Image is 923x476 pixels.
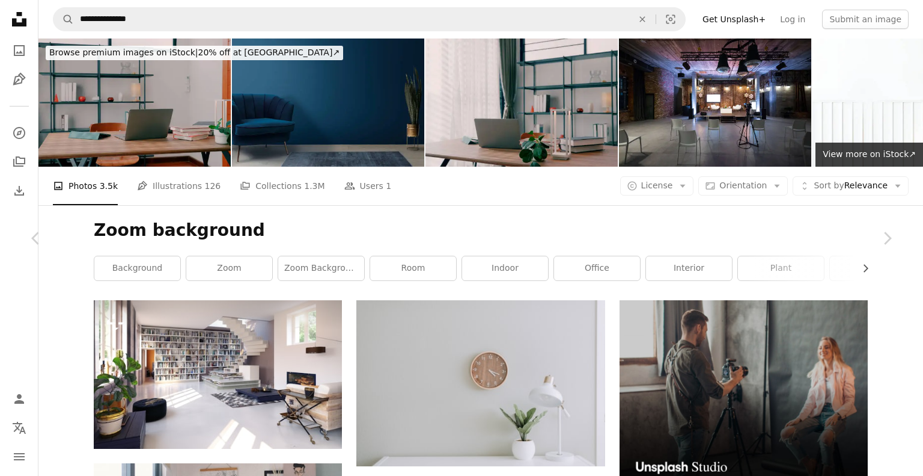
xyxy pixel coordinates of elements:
[232,39,424,167] img: Retro living room interior design
[7,387,31,411] a: Log in / Sign up
[7,445,31,469] button: Menu
[278,256,364,280] a: zoom background office
[186,256,272,280] a: zoom
[698,176,788,196] button: Orientation
[815,143,923,167] a: View more on iStock↗
[38,39,350,67] a: Browse premium images on iStock|20% off at [GEOGRAPHIC_DATA]↗
[49,48,198,57] span: Browse premium images on iStock |
[646,256,732,280] a: interior
[94,300,342,448] img: modern living interior. 3d rendering concept design
[49,48,340,57] span: 20% off at [GEOGRAPHIC_DATA] ↗
[370,256,456,280] a: room
[386,179,391,193] span: 1
[773,10,812,29] a: Log in
[619,39,811,167] img: Modern seminar space in convention center
[425,39,618,167] img: Table with Laptop and Studying Supplies, Ready for Upcoming Online Class.
[620,176,694,196] button: License
[695,10,773,29] a: Get Unsplash+
[554,256,640,280] a: office
[304,179,324,193] span: 1.3M
[356,378,605,389] a: white desk lamp beside green plant
[814,180,888,192] span: Relevance
[462,256,548,280] a: indoor
[793,176,909,196] button: Sort byRelevance
[823,149,916,159] span: View more on iStock ↗
[719,181,767,190] span: Orientation
[94,256,180,280] a: background
[738,256,824,280] a: plant
[53,8,74,31] button: Search Unsplash
[7,179,31,203] a: Download History
[94,369,342,380] a: modern living interior. 3d rendering concept design
[814,181,844,190] span: Sort by
[53,7,686,31] form: Find visuals sitewide
[137,167,221,205] a: Illustrations 126
[851,181,923,296] a: Next
[7,150,31,174] a: Collections
[7,67,31,91] a: Illustrations
[656,8,685,31] button: Visual search
[94,220,868,241] h1: Zoom background
[830,256,916,280] a: grey
[7,121,31,145] a: Explore
[822,10,909,29] button: Submit an image
[7,416,31,440] button: Language
[38,39,231,167] img: Table with Laptop and Studying Supplies, Ready for Upcoming Online Class.
[344,167,392,205] a: Users 1
[641,181,673,190] span: License
[7,39,31,63] a: Photos
[205,179,221,193] span: 126
[629,8,656,31] button: Clear
[356,300,605,466] img: white desk lamp beside green plant
[240,167,324,205] a: Collections 1.3M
